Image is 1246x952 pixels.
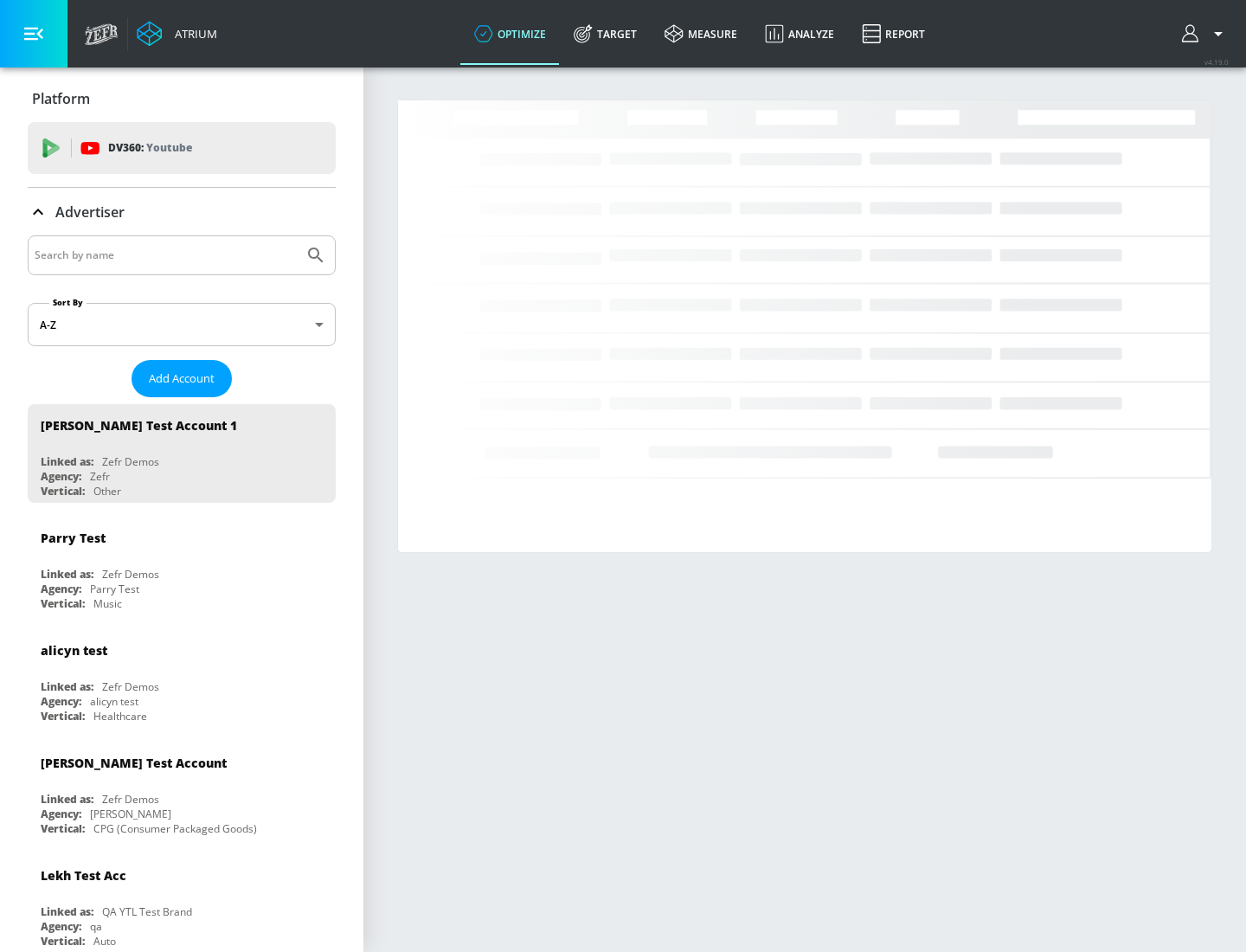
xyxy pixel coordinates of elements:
a: Analyze [751,3,848,65]
div: Agency: [41,694,81,709]
div: Parry Test [90,582,139,596]
div: [PERSON_NAME] Test Account 1Linked as:Zefr DemosAgency:ZefrVertical:Other [28,404,336,503]
input: Search by name [35,244,297,267]
div: QA YTL Test Brand [102,904,192,919]
div: [PERSON_NAME] Test Account [41,755,227,771]
div: alicyn testLinked as:Zefr DemosAgency:alicyn testVertical:Healthcare [28,629,336,728]
div: Advertiser [28,188,336,236]
p: Youtube [146,138,192,157]
div: CPG (Consumer Packaged Goods) [93,821,257,836]
a: Report [848,3,939,65]
div: alicyn test [90,694,138,709]
div: [PERSON_NAME] Test Account 1 [41,417,237,434]
a: Atrium [137,21,217,47]
p: DV360: [108,138,192,158]
div: [PERSON_NAME] Test AccountLinked as:Zefr DemosAgency:[PERSON_NAME]Vertical:CPG (Consumer Packaged... [28,742,336,840]
div: Linked as: [41,904,93,919]
div: Linked as: [41,792,93,807]
div: Agency: [41,807,81,821]
div: Zefr Demos [102,679,159,694]
div: Platform [28,74,336,123]
div: Atrium [168,26,217,42]
div: Linked as: [41,679,93,694]
div: Healthcare [93,709,147,724]
div: Zefr Demos [102,454,159,469]
div: Vertical: [41,934,85,949]
div: DV360: Youtube [28,122,336,174]
div: Vertical: [41,821,85,836]
div: Vertical: [41,709,85,724]
div: [PERSON_NAME] [90,807,171,821]
div: Linked as: [41,567,93,582]
div: Agency: [41,919,81,934]
p: Platform [32,89,90,108]
div: Lekh Test Acc [41,867,126,884]
div: Agency: [41,582,81,596]
div: Zefr Demos [102,792,159,807]
button: Add Account [132,360,232,397]
div: alicyn test [41,642,107,659]
div: Vertical: [41,596,85,611]
label: Sort By [49,297,87,308]
div: Zefr Demos [102,567,159,582]
div: Parry TestLinked as:Zefr DemosAgency:Parry TestVertical:Music [28,517,336,615]
span: Add Account [149,369,215,389]
div: Vertical: [41,484,85,499]
div: Music [93,596,122,611]
div: Auto [93,934,116,949]
span: v 4.19.0 [1204,57,1229,67]
p: Advertiser [55,203,125,222]
a: Target [560,3,651,65]
div: A-Z [28,303,336,346]
div: Agency: [41,469,81,484]
div: qa [90,919,102,934]
div: Zefr [90,469,110,484]
div: Linked as: [41,454,93,469]
div: Other [93,484,121,499]
a: measure [651,3,751,65]
div: Parry Test [41,530,106,546]
a: optimize [460,3,560,65]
